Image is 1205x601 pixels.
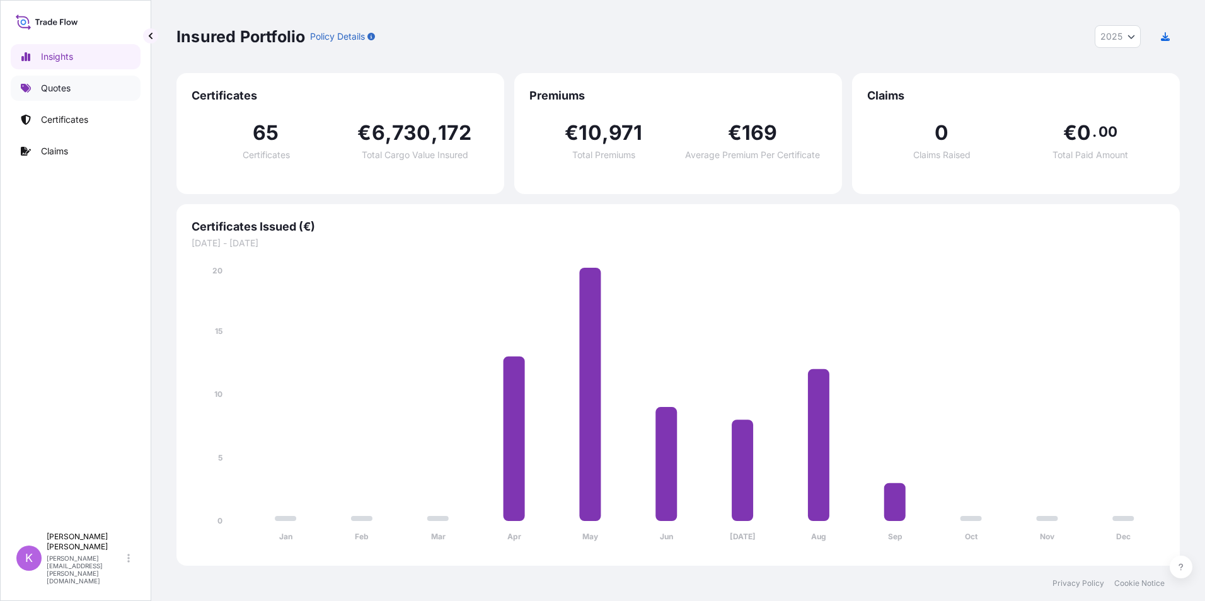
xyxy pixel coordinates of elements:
tspan: Mar [431,532,446,541]
span: , [385,123,392,143]
a: Insights [11,44,141,69]
p: Insights [41,50,73,63]
span: Average Premium Per Certificate [685,151,820,159]
tspan: Feb [355,532,369,541]
span: 169 [742,123,778,143]
span: Certificates [192,88,489,103]
span: Claims Raised [913,151,971,159]
span: Certificates [243,151,290,159]
span: € [565,123,579,143]
span: Total Premiums [572,151,635,159]
p: [PERSON_NAME][EMAIL_ADDRESS][PERSON_NAME][DOMAIN_NAME] [47,554,125,585]
span: [DATE] - [DATE] [192,237,1165,249]
p: [PERSON_NAME] [PERSON_NAME] [47,532,125,552]
a: Quotes [11,76,141,101]
tspan: Dec [1116,532,1131,541]
tspan: Sep [888,532,902,541]
tspan: 0 [217,516,222,525]
p: Certificates [41,113,88,126]
a: Claims [11,139,141,164]
span: Total Paid Amount [1052,151,1128,159]
a: Cookie Notice [1114,578,1165,588]
tspan: Jan [279,532,292,541]
span: 10 [579,123,601,143]
span: € [357,123,371,143]
span: , [602,123,609,143]
tspan: 10 [214,389,222,399]
p: Insured Portfolio [176,26,305,47]
span: 65 [253,123,279,143]
tspan: [DATE] [730,532,756,541]
tspan: May [582,532,599,541]
span: € [728,123,742,143]
p: Claims [41,145,68,157]
tspan: Apr [507,532,521,541]
tspan: Nov [1040,532,1055,541]
span: 00 [1098,127,1117,137]
span: Certificates Issued (€) [192,219,1165,234]
button: Year Selector [1095,25,1141,48]
a: Certificates [11,107,141,132]
span: Claims [867,88,1165,103]
span: 6 [372,123,385,143]
span: 172 [438,123,472,143]
tspan: 5 [218,453,222,462]
span: 0 [935,123,948,143]
span: 971 [609,123,643,143]
tspan: 15 [215,326,222,336]
span: 0 [1077,123,1091,143]
tspan: Jun [660,532,673,541]
p: Quotes [41,82,71,94]
span: K [25,552,33,564]
span: 730 [392,123,431,143]
span: Premiums [529,88,827,103]
a: Privacy Policy [1052,578,1104,588]
p: Policy Details [310,30,365,43]
span: 2025 [1100,30,1122,43]
span: € [1063,123,1077,143]
tspan: Aug [811,532,826,541]
tspan: 20 [212,266,222,275]
span: Total Cargo Value Insured [362,151,468,159]
span: , [431,123,438,143]
tspan: Oct [965,532,978,541]
span: . [1092,127,1097,137]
